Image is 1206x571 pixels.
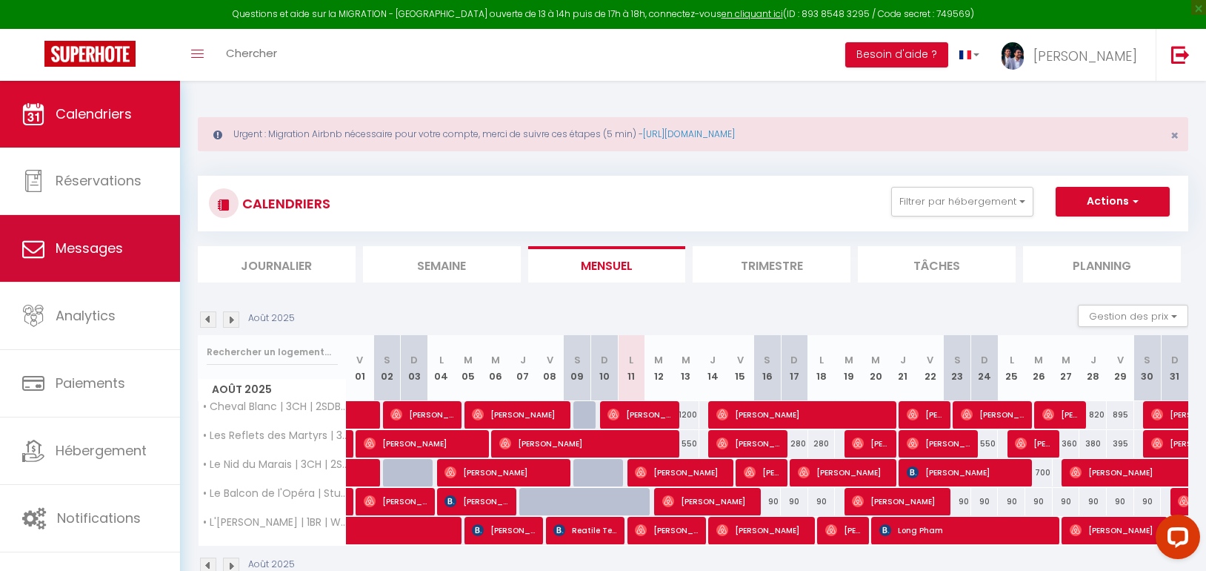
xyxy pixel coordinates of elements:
[961,400,1025,429] span: [PERSON_NAME]
[798,458,889,486] span: [PERSON_NAME]
[635,516,699,544] span: [PERSON_NAME]
[971,488,999,515] div: 90
[607,400,671,429] span: [PERSON_NAME]
[57,509,141,527] span: Notifications
[900,353,906,367] abbr: J
[753,488,781,515] div: 90
[907,400,943,429] span: [PERSON_NAME]
[835,335,862,401] th: 19
[852,487,943,515] span: [PERSON_NAME]
[1070,516,1161,544] span: [PERSON_NAME]
[1078,305,1188,327] button: Gestion des prix
[1134,488,1162,515] div: 90
[564,335,591,401] th: 09
[808,488,836,515] div: 90
[781,335,808,401] th: 17
[635,458,726,486] span: [PERSON_NAME]
[672,430,699,458] div: 550
[1144,509,1206,571] iframe: LiveChat chat widget
[201,488,349,499] span: • Le Balcon de l'Opéra | Studio Cosy •
[215,29,288,81] a: Chercher
[56,441,147,460] span: Hébergement
[662,487,753,515] span: [PERSON_NAME]
[764,353,770,367] abbr: S
[1171,45,1190,64] img: logout
[1023,246,1181,283] li: Planning
[356,353,363,367] abbr: V
[1117,353,1124,367] abbr: V
[199,379,346,400] span: Août 2025
[737,353,744,367] abbr: V
[364,487,427,515] span: [PERSON_NAME]
[384,353,390,367] abbr: S
[536,335,564,401] th: 08
[373,335,401,401] th: 02
[819,353,824,367] abbr: L
[464,353,473,367] abbr: M
[427,335,455,401] th: 04
[1161,335,1188,401] th: 31
[672,401,699,429] div: 1200
[808,430,836,458] div: 280
[907,429,970,458] span: [PERSON_NAME]
[845,42,948,67] button: Besoin d'aide ?
[1025,335,1053,401] th: 26
[672,335,699,401] th: 13
[364,429,482,458] span: [PERSON_NAME]
[629,353,633,367] abbr: L
[954,353,961,367] abbr: S
[1107,488,1134,515] div: 90
[56,306,116,325] span: Analytics
[981,353,988,367] abbr: D
[491,353,500,367] abbr: M
[891,187,1033,217] button: Filtrer par hébergement
[509,335,536,401] th: 07
[439,353,444,367] abbr: L
[971,430,999,458] div: 550
[44,41,136,67] img: Super Booking
[363,246,521,283] li: Semaine
[201,430,349,441] span: • Les Reflets des Martyrs | 3CH | 2SDB | Clim •
[1056,187,1170,217] button: Actions
[944,488,971,515] div: 90
[56,105,132,123] span: Calendriers
[201,459,349,470] span: • Le Nid du Marais | 3CH | 2SDB | Clim •
[916,335,944,401] th: 22
[722,7,783,20] a: en cliquant ici
[643,128,735,140] a: [URL][DOMAIN_NAME]
[1053,430,1080,458] div: 360
[574,353,581,367] abbr: S
[927,353,933,367] abbr: V
[825,516,862,544] span: [PERSON_NAME]
[547,353,553,367] abbr: V
[716,429,780,458] span: [PERSON_NAME]
[862,335,890,401] th: 20
[682,353,690,367] abbr: M
[744,458,780,486] span: [PERSON_NAME]
[401,335,428,401] th: 03
[1144,353,1150,367] abbr: S
[1062,353,1070,367] abbr: M
[890,335,917,401] th: 21
[590,335,618,401] th: 10
[347,335,374,401] th: 01
[248,311,295,326] p: Août 2025
[56,239,123,257] span: Messages
[1090,353,1096,367] abbr: J
[201,517,349,528] span: • L'[PERSON_NAME] | 1BR | WD | 10 min from [GEOGRAPHIC_DATA]
[1171,353,1179,367] abbr: D
[1107,401,1134,429] div: 895
[645,335,673,401] th: 12
[1033,47,1137,65] span: [PERSON_NAME]
[198,246,356,283] li: Journalier
[808,335,836,401] th: 18
[1010,353,1014,367] abbr: L
[601,353,608,367] abbr: D
[710,353,716,367] abbr: J
[1170,126,1179,145] span: ×
[444,487,508,515] span: [PERSON_NAME]
[1053,488,1080,515] div: 90
[472,400,563,429] span: [PERSON_NAME]
[654,353,663,367] abbr: M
